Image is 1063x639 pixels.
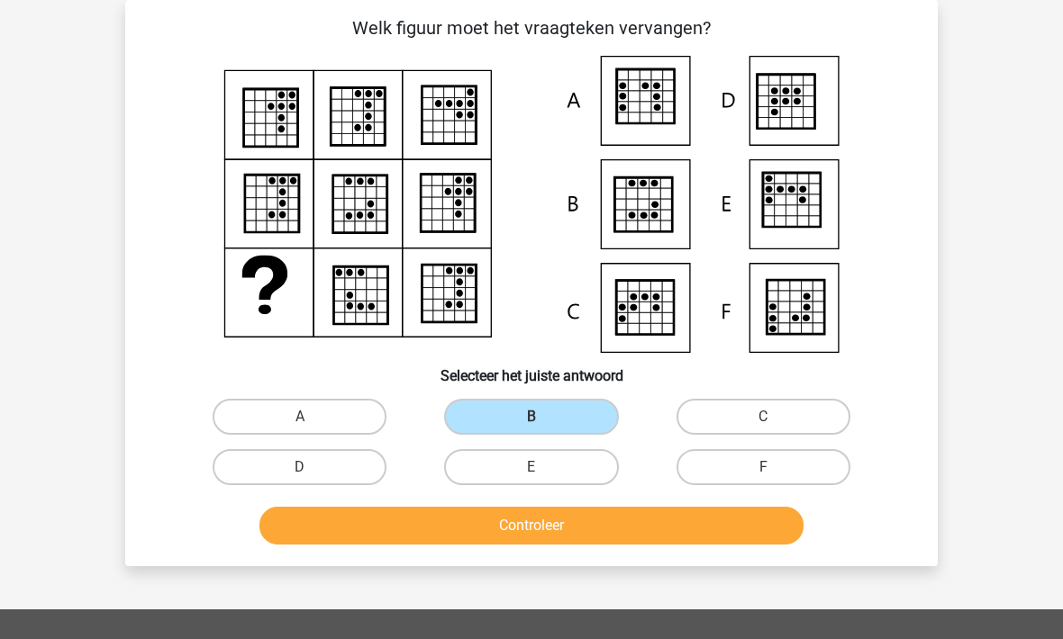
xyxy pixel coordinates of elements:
label: C [677,399,850,435]
p: Welk figuur moet het vraagteken vervangen? [154,14,909,41]
label: F [677,449,850,485]
label: D [213,449,386,485]
button: Controleer [259,507,804,544]
label: B [444,399,618,435]
label: E [444,449,618,485]
h6: Selecteer het juiste antwoord [154,353,909,384]
label: A [213,399,386,435]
